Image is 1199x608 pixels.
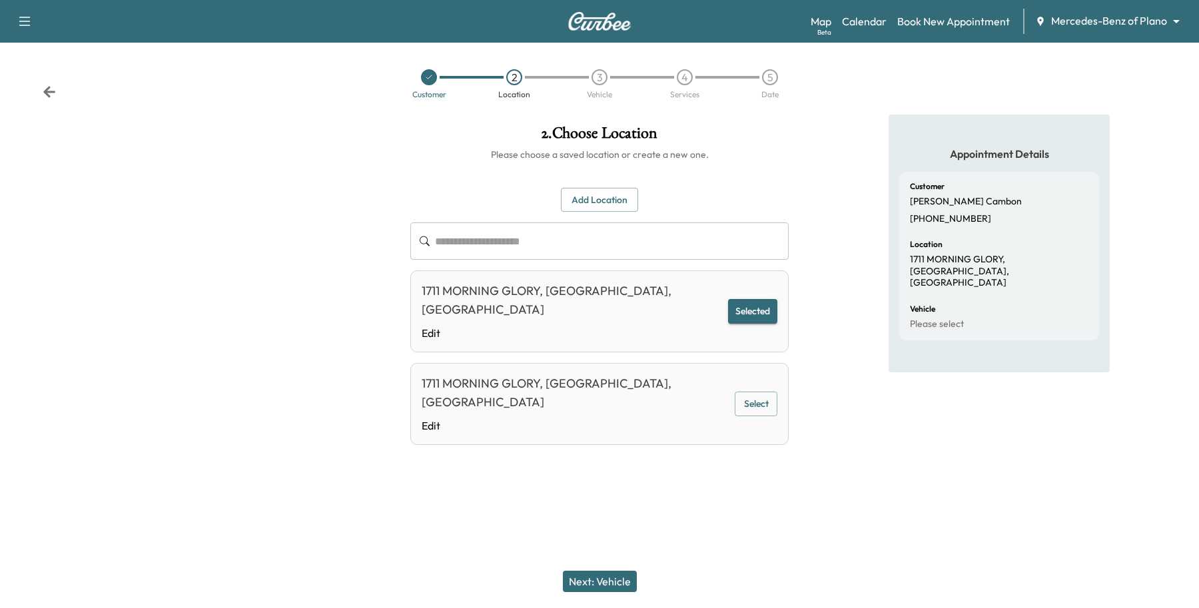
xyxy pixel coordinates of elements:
[587,91,612,99] div: Vehicle
[811,13,831,29] a: MapBeta
[677,69,693,85] div: 4
[910,182,945,190] h6: Customer
[910,305,935,313] h6: Vehicle
[735,392,777,416] button: Select
[410,148,789,161] h6: Please choose a saved location or create a new one.
[422,374,728,412] div: 1711 MORNING GLORY, [GEOGRAPHIC_DATA], [GEOGRAPHIC_DATA]
[762,69,778,85] div: 5
[817,27,831,37] div: Beta
[592,69,607,85] div: 3
[412,91,446,99] div: Customer
[897,13,1010,29] a: Book New Appointment
[670,91,699,99] div: Services
[899,147,1099,161] h5: Appointment Details
[422,282,721,319] div: 1711 MORNING GLORY, [GEOGRAPHIC_DATA], [GEOGRAPHIC_DATA]
[842,13,887,29] a: Calendar
[910,196,1022,208] p: [PERSON_NAME] Cambon
[506,69,522,85] div: 2
[910,254,1088,289] p: 1711 MORNING GLORY, [GEOGRAPHIC_DATA], [GEOGRAPHIC_DATA]
[498,91,530,99] div: Location
[568,12,631,31] img: Curbee Logo
[910,318,964,330] p: Please select
[761,91,779,99] div: Date
[563,571,637,592] button: Next: Vehicle
[728,299,777,324] button: Selected
[43,85,56,99] div: Back
[910,240,943,248] h6: Location
[1051,13,1167,29] span: Mercedes-Benz of Plano
[422,325,721,341] a: Edit
[422,418,728,434] a: Edit
[410,125,789,148] h1: 2 . Choose Location
[561,188,638,212] button: Add Location
[910,213,991,225] p: [PHONE_NUMBER]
